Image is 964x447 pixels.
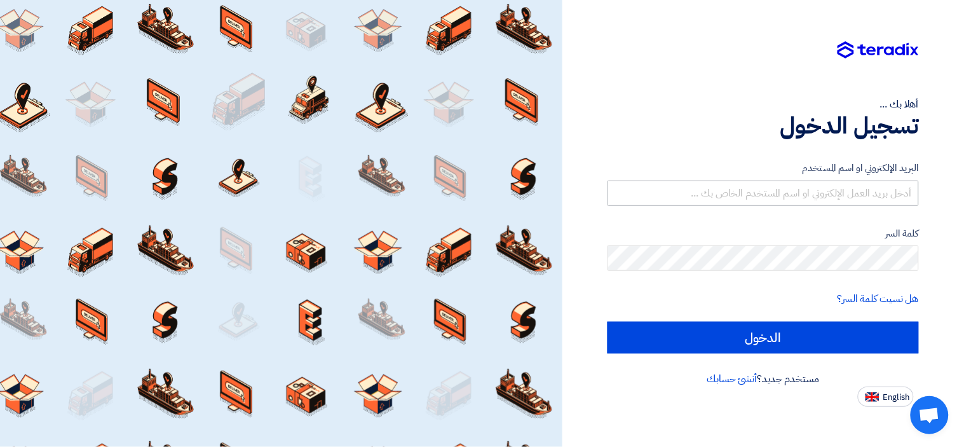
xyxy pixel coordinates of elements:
a: هل نسيت كلمة السر؟ [838,291,919,306]
h1: تسجيل الدخول [608,112,919,140]
label: البريد الإلكتروني او اسم المستخدم [608,161,919,175]
div: مستخدم جديد؟ [608,371,919,387]
div: أهلا بك ... [608,97,919,112]
a: أنشئ حسابك [707,371,757,387]
img: Teradix logo [838,41,919,59]
span: English [883,393,910,402]
button: English [858,387,914,407]
input: أدخل بريد العمل الإلكتروني او اسم المستخدم الخاص بك ... [608,181,919,206]
label: كلمة السر [608,226,919,241]
img: en-US.png [866,392,879,402]
input: الدخول [608,322,919,354]
div: Open chat [911,396,949,434]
